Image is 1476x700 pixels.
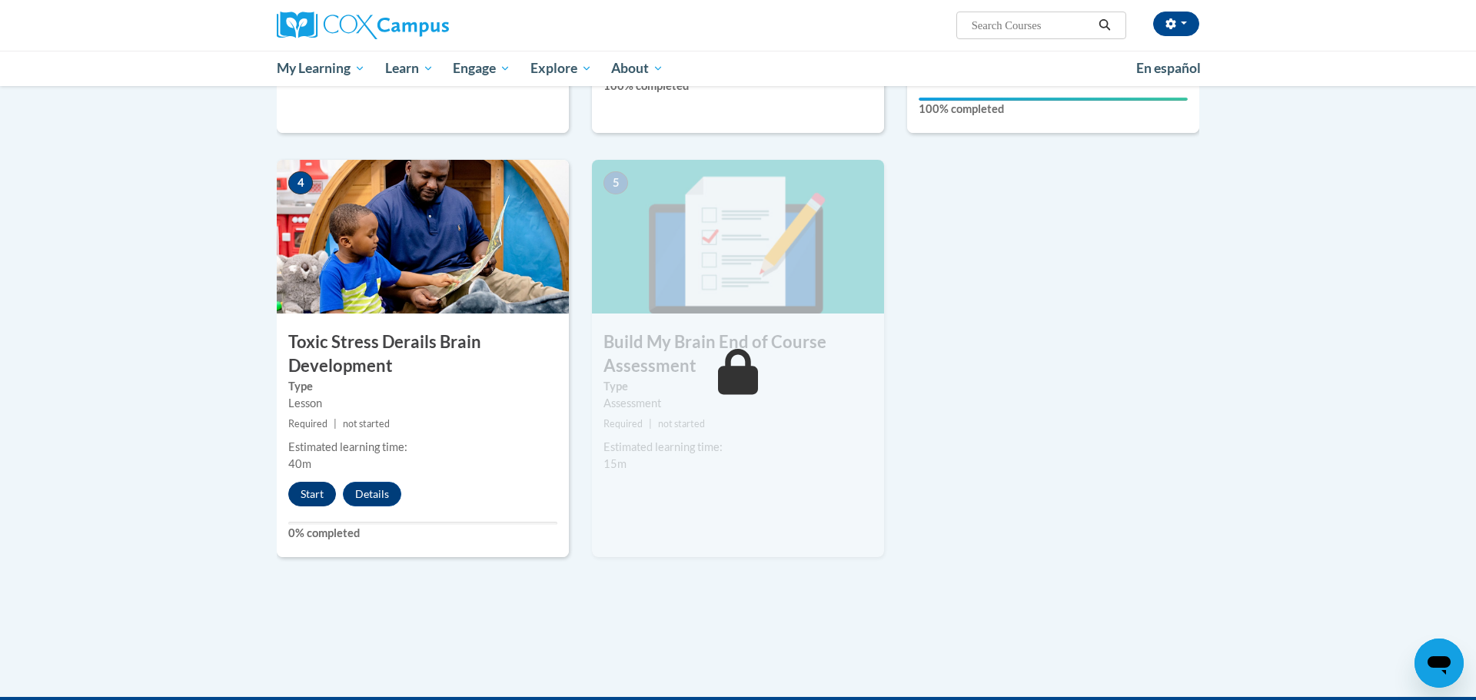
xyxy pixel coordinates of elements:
button: Start [288,482,336,506]
a: My Learning [267,51,375,86]
label: Type [603,378,873,395]
h3: Toxic Stress Derails Brain Development [277,330,569,378]
h3: Build My Brain End of Course Assessment [592,330,884,378]
a: En español [1126,52,1211,85]
label: 100% completed [919,101,1188,118]
button: Details [343,482,401,506]
div: Assessment [603,395,873,412]
a: Learn [375,51,444,86]
span: Explore [530,59,592,78]
label: Type [288,378,557,395]
span: 4 [288,171,313,194]
a: Cox Campus [277,12,569,39]
span: Engage [453,59,510,78]
div: Lesson [288,395,557,412]
label: 0% completed [288,525,557,542]
div: Main menu [254,51,1222,86]
input: Search Courses [970,16,1093,35]
span: Required [603,418,643,430]
span: My Learning [277,59,365,78]
span: About [611,59,663,78]
span: En español [1136,60,1201,76]
span: Required [288,418,327,430]
div: Estimated learning time: [603,439,873,456]
a: Explore [520,51,602,86]
span: not started [658,418,705,430]
iframe: Button to launch messaging window [1414,639,1464,688]
div: Your progress [919,98,1188,101]
span: 15m [603,457,627,470]
div: Estimated learning time: [288,439,557,456]
img: Course Image [592,160,884,314]
span: | [649,418,652,430]
a: Engage [443,51,520,86]
span: not started [343,418,390,430]
a: About [602,51,674,86]
img: Course Image [277,160,569,314]
button: Account Settings [1153,12,1199,36]
span: Learn [385,59,434,78]
img: Cox Campus [277,12,449,39]
span: | [334,418,337,430]
span: 40m [288,457,311,470]
span: 5 [603,171,628,194]
button: Search [1093,16,1116,35]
